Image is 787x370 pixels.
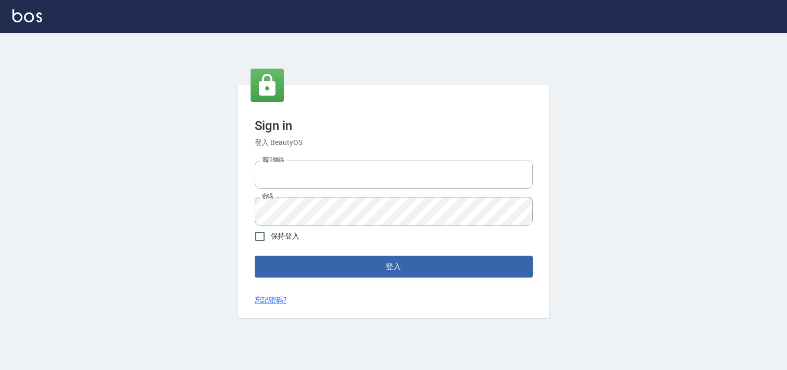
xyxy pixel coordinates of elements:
[262,156,284,164] label: 電話號碼
[255,295,287,306] a: 忘記密碼?
[255,137,533,148] h6: 登入 BeautyOS
[12,9,42,22] img: Logo
[255,118,533,133] h3: Sign in
[255,256,533,277] button: 登入
[262,192,273,200] label: 密碼
[271,231,300,242] span: 保持登入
